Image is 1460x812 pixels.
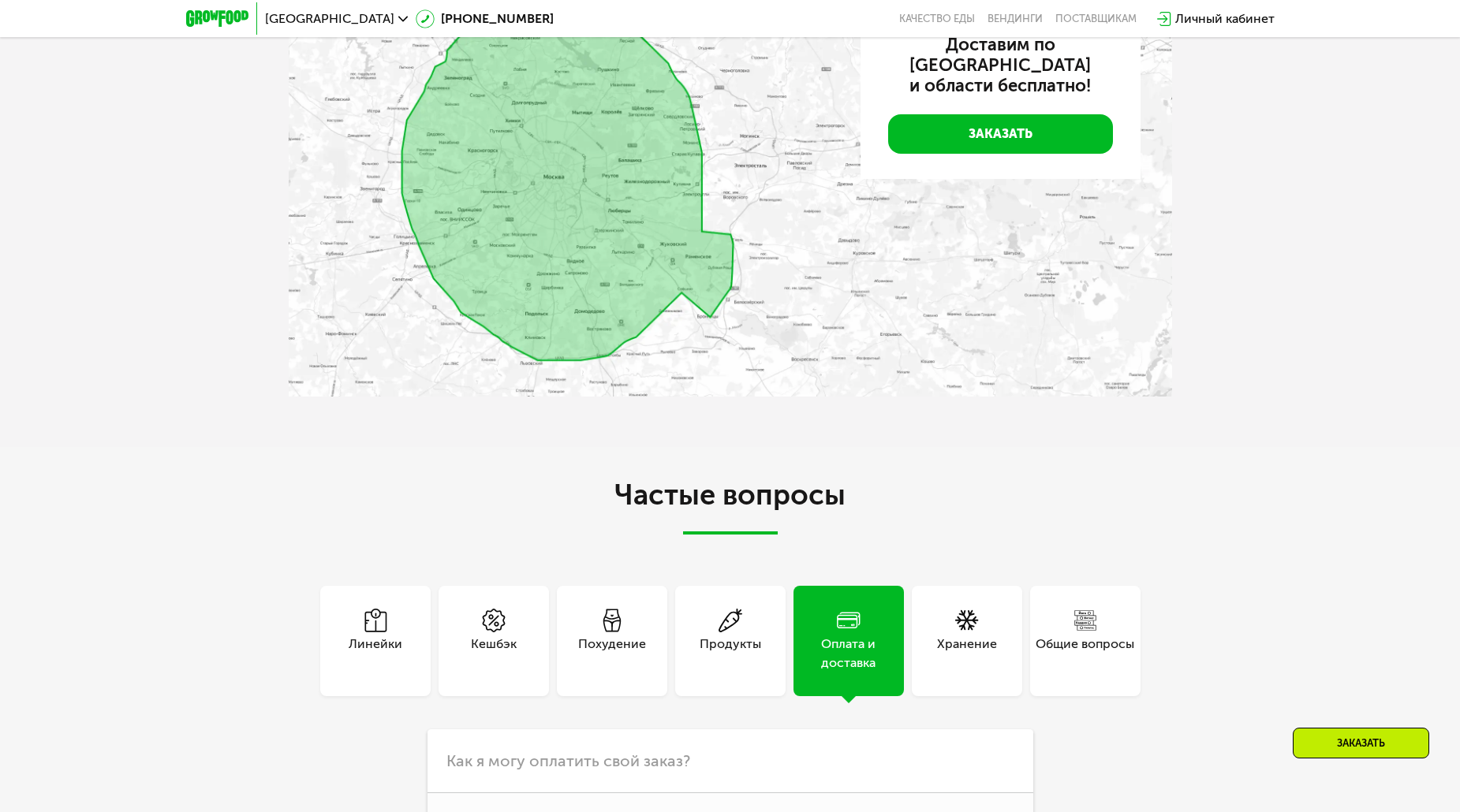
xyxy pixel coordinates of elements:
[1175,9,1275,28] div: Личный кабинет
[1036,635,1134,672] div: Общие вопросы
[265,13,394,25] span: [GEOGRAPHIC_DATA]
[349,635,402,672] div: Линейки
[937,635,997,672] div: Хранение
[416,9,554,28] a: [PHONE_NUMBER]
[888,35,1113,96] h3: Доставим по [GEOGRAPHIC_DATA] и области бесплатно!
[793,635,904,672] div: Оплата и доставка
[888,114,1113,154] a: Заказать
[446,751,690,770] span: Как я могу оплатить свой заказ?
[700,635,761,672] div: Продукты
[1293,728,1429,758] div: Заказать
[1055,13,1137,25] div: поставщикам
[988,13,1043,25] a: Вендинги
[289,479,1172,535] h2: Частые вопросы
[899,13,975,25] a: Качество еды
[578,635,646,672] div: Похудение
[471,635,517,672] div: Кешбэк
